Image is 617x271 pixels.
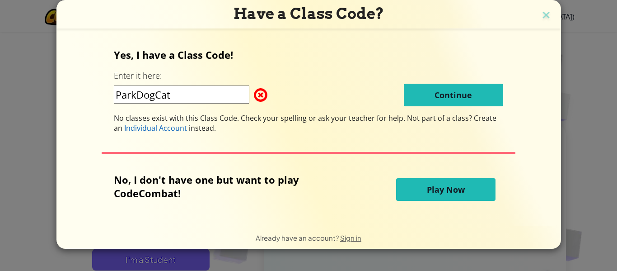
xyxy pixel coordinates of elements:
[396,178,495,201] button: Play Now
[234,5,384,23] span: Have a Class Code?
[124,123,187,133] span: Individual Account
[427,184,465,195] span: Play Now
[114,113,407,123] span: No classes exist with this Class Code. Check your spelling or ask your teacher for help.
[435,90,472,100] span: Continue
[540,9,552,23] img: close icon
[114,113,496,133] span: Not part of a class? Create an
[114,173,343,200] p: No, I don't have one but want to play CodeCombat!
[187,123,216,133] span: instead.
[256,233,340,242] span: Already have an account?
[114,70,162,81] label: Enter it here:
[340,233,361,242] a: Sign in
[404,84,503,106] button: Continue
[114,48,503,62] p: Yes, I have a Class Code!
